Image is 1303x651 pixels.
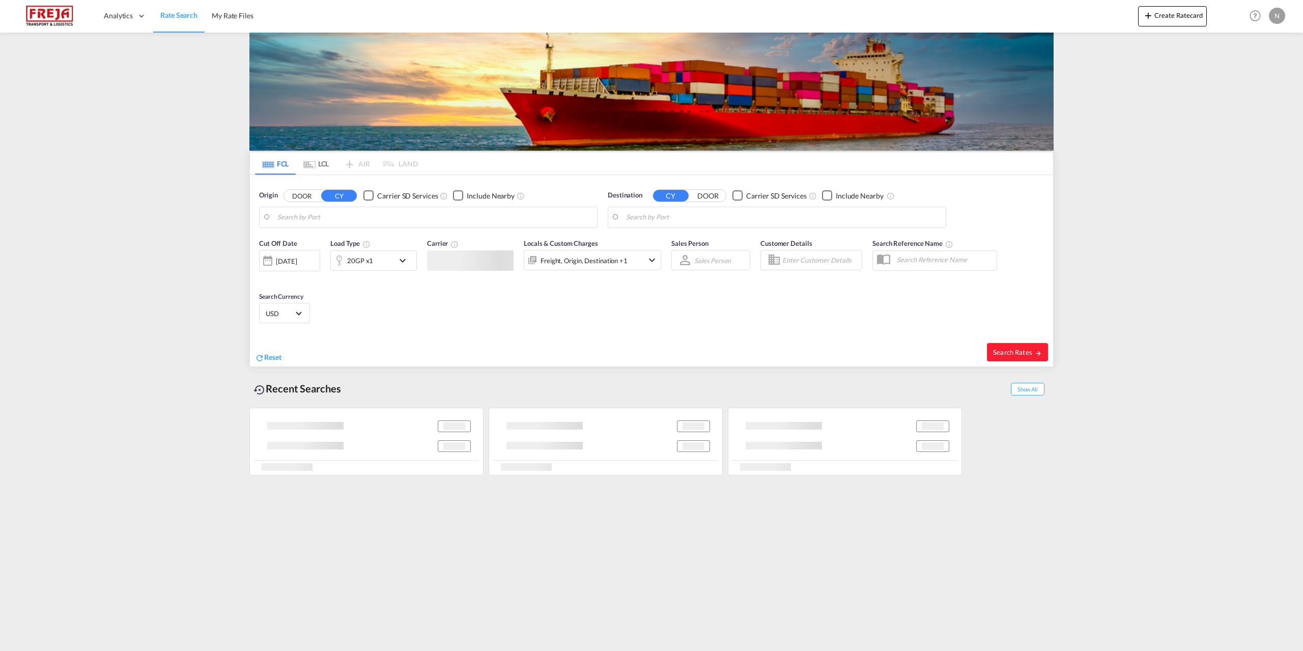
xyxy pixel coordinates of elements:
div: [DATE] [276,257,297,266]
md-icon: icon-chevron-down [646,254,658,266]
md-checkbox: Checkbox No Ink [732,190,807,201]
md-select: Select Currency: $ USDUnited States Dollar [265,306,304,321]
span: Load Type [330,239,371,247]
span: Locals & Custom Charges [524,239,598,247]
div: icon-refreshReset [255,352,281,363]
button: DOOR [690,190,726,202]
div: Carrier SD Services [746,191,807,201]
span: Help [1247,7,1264,24]
md-icon: Unchecked: Search for CY (Container Yard) services for all selected carriers.Checked : Search for... [809,192,817,200]
md-icon: Unchecked: Search for CY (Container Yard) services for all selected carriers.Checked : Search for... [440,192,448,200]
md-select: Sales Person [693,253,732,268]
md-icon: icon-information-outline [362,240,371,248]
span: Search Currency [259,293,303,300]
md-icon: icon-chevron-down [396,254,414,267]
md-pagination-wrapper: Use the left and right arrow keys to navigate between tabs [255,152,418,175]
md-icon: Your search will be saved by the below given name [945,240,953,248]
span: Search Rates [993,348,1042,356]
span: Destination [608,190,642,201]
span: Show All [1011,383,1044,395]
div: Freight Origin Destination Factory Stuffingicon-chevron-down [524,250,661,270]
div: Freight Origin Destination Factory Stuffing [541,253,628,268]
span: Sales Person [671,239,709,247]
input: Search by Port [626,210,941,225]
div: N [1269,8,1285,24]
img: LCL+%26+FCL+BACKGROUND.png [249,33,1054,151]
md-icon: icon-arrow-right [1035,350,1042,357]
md-tab-item: LCL [296,152,336,175]
md-checkbox: Checkbox No Ink [453,190,515,201]
span: Carrier [427,239,459,247]
md-tab-item: FCL [255,152,296,175]
md-icon: Unchecked: Ignores neighbouring ports when fetching rates.Checked : Includes neighbouring ports w... [517,192,525,200]
input: Search Reference Name [892,252,997,267]
span: Analytics [104,11,133,21]
div: 20GP x1 [347,253,373,268]
div: Recent Searches [249,377,345,400]
div: Carrier SD Services [377,191,438,201]
md-icon: icon-refresh [255,353,264,362]
span: My Rate Files [212,11,253,20]
md-icon: Unchecked: Ignores neighbouring ports when fetching rates.Checked : Includes neighbouring ports w... [887,192,895,200]
div: Include Nearby [836,191,884,201]
span: Customer Details [760,239,812,247]
div: Origin DOOR CY Checkbox No InkUnchecked: Search for CY (Container Yard) services for all selected... [250,175,1053,366]
span: Origin [259,190,277,201]
md-checkbox: Checkbox No Ink [822,190,884,201]
span: Reset [264,353,281,361]
md-icon: icon-backup-restore [253,384,266,396]
div: Include Nearby [467,191,515,201]
button: DOOR [284,190,320,202]
md-icon: The selected Trucker/Carrierwill be displayed in the rate results If the rates are from another f... [450,240,459,248]
div: 20GP x1icon-chevron-down [330,250,417,271]
span: USD [266,309,294,318]
input: Search by Port [277,210,592,225]
button: Search Ratesicon-arrow-right [987,343,1048,361]
button: CY [321,190,357,202]
md-checkbox: Checkbox No Ink [363,190,438,201]
span: Search Reference Name [872,239,953,247]
span: Rate Search [160,11,197,19]
md-datepicker: Select [259,270,267,284]
button: icon-plus 400-fgCreate Ratecard [1138,6,1207,26]
input: Enter Customer Details [782,252,859,268]
button: CY [653,190,689,202]
md-icon: icon-plus 400-fg [1142,9,1154,21]
span: Cut Off Date [259,239,297,247]
div: Help [1247,7,1269,25]
div: [DATE] [259,250,320,271]
img: 586607c025bf11f083711d99603023e7.png [15,5,84,27]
